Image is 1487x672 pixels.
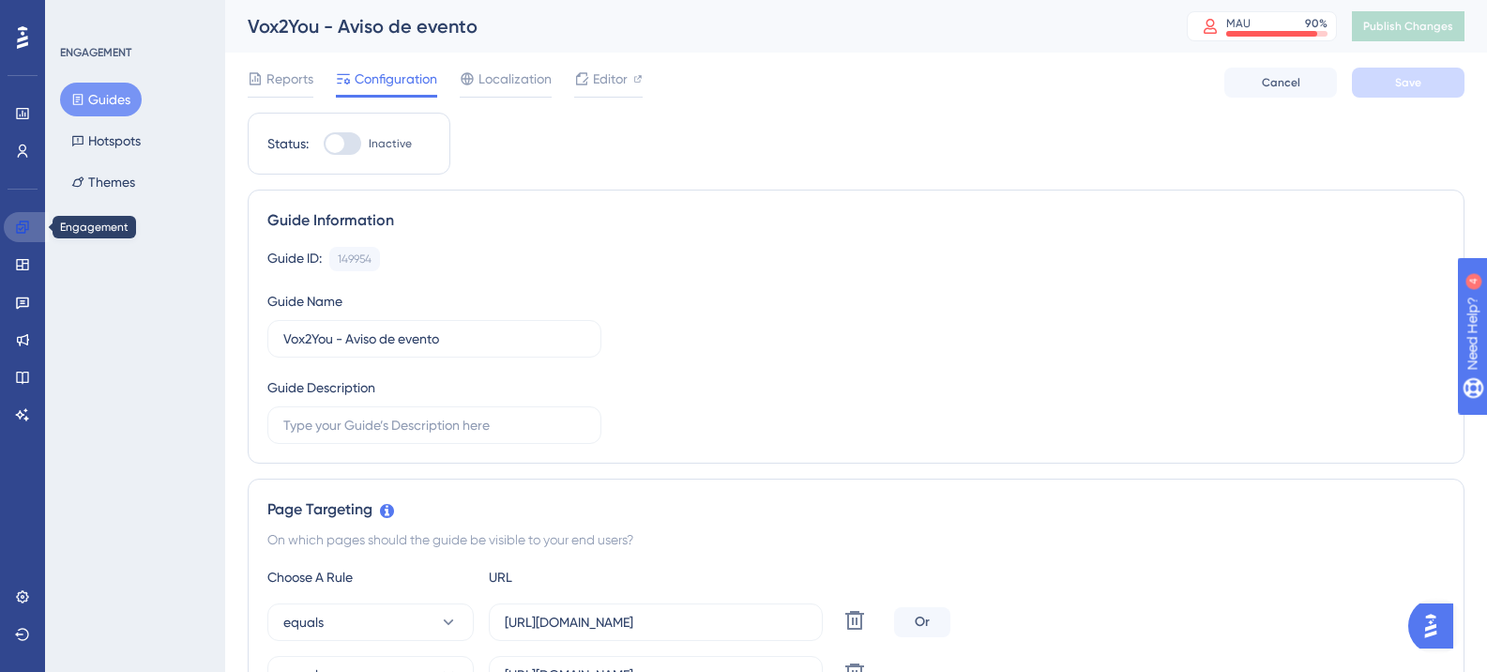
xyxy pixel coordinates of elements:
[478,68,552,90] span: Localization
[1305,16,1328,31] div: 90 %
[355,68,437,90] span: Configuration
[267,528,1445,551] div: On which pages should the guide be visible to your end users?
[369,136,412,151] span: Inactive
[593,68,628,90] span: Editor
[266,68,313,90] span: Reports
[267,498,1445,521] div: Page Targeting
[60,83,142,116] button: Guides
[267,209,1445,232] div: Guide Information
[60,165,146,199] button: Themes
[44,5,117,27] span: Need Help?
[283,328,585,349] input: Type your Guide’s Name here
[1262,75,1300,90] span: Cancel
[1224,68,1337,98] button: Cancel
[267,132,309,155] div: Status:
[505,612,807,633] input: yourwebsite.com/path
[248,13,1140,39] div: Vox2You - Aviso de evento
[894,607,950,637] div: Or
[267,603,474,641] button: equals
[60,45,131,60] div: ENGAGEMENT
[489,566,695,588] div: URL
[283,415,585,435] input: Type your Guide’s Description here
[1226,16,1251,31] div: MAU
[1408,598,1464,654] iframe: UserGuiding AI Assistant Launcher
[130,9,136,24] div: 4
[267,247,322,271] div: Guide ID:
[267,376,375,399] div: Guide Description
[267,566,474,588] div: Choose A Rule
[1352,11,1464,41] button: Publish Changes
[283,611,324,634] span: equals
[1363,19,1453,34] span: Publish Changes
[338,252,372,267] div: 149954
[1395,75,1421,90] span: Save
[60,124,152,158] button: Hotspots
[1352,68,1464,98] button: Save
[267,290,342,313] div: Guide Name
